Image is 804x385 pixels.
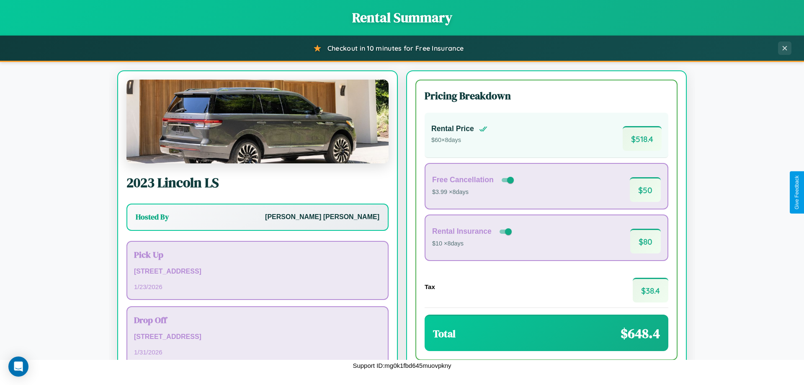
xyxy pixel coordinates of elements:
[134,266,381,278] p: [STREET_ADDRESS]
[126,80,389,163] img: Lincoln LS
[432,176,494,184] h4: Free Cancellation
[794,176,800,209] div: Give Feedback
[433,327,456,341] h3: Total
[353,360,451,371] p: Support ID: mg0k1fbd645muovpkny
[621,324,660,343] span: $ 648.4
[425,89,668,103] h3: Pricing Breakdown
[630,177,661,202] span: $ 50
[623,126,662,151] span: $ 518.4
[432,238,513,249] p: $10 × 8 days
[431,135,487,146] p: $ 60 × 8 days
[134,331,381,343] p: [STREET_ADDRESS]
[134,281,381,292] p: 1 / 23 / 2026
[134,346,381,358] p: 1 / 31 / 2026
[425,283,435,290] h4: Tax
[265,211,379,223] p: [PERSON_NAME] [PERSON_NAME]
[432,187,515,198] p: $3.99 × 8 days
[134,314,381,326] h3: Drop Off
[432,227,492,236] h4: Rental Insurance
[8,8,796,27] h1: Rental Summary
[633,278,668,302] span: $ 38.4
[8,357,28,377] div: Open Intercom Messenger
[136,212,169,222] h3: Hosted By
[630,229,661,253] span: $ 80
[134,248,381,261] h3: Pick Up
[431,124,474,133] h4: Rental Price
[327,44,464,52] span: Checkout in 10 minutes for Free Insurance
[126,173,389,192] h2: 2023 Lincoln LS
